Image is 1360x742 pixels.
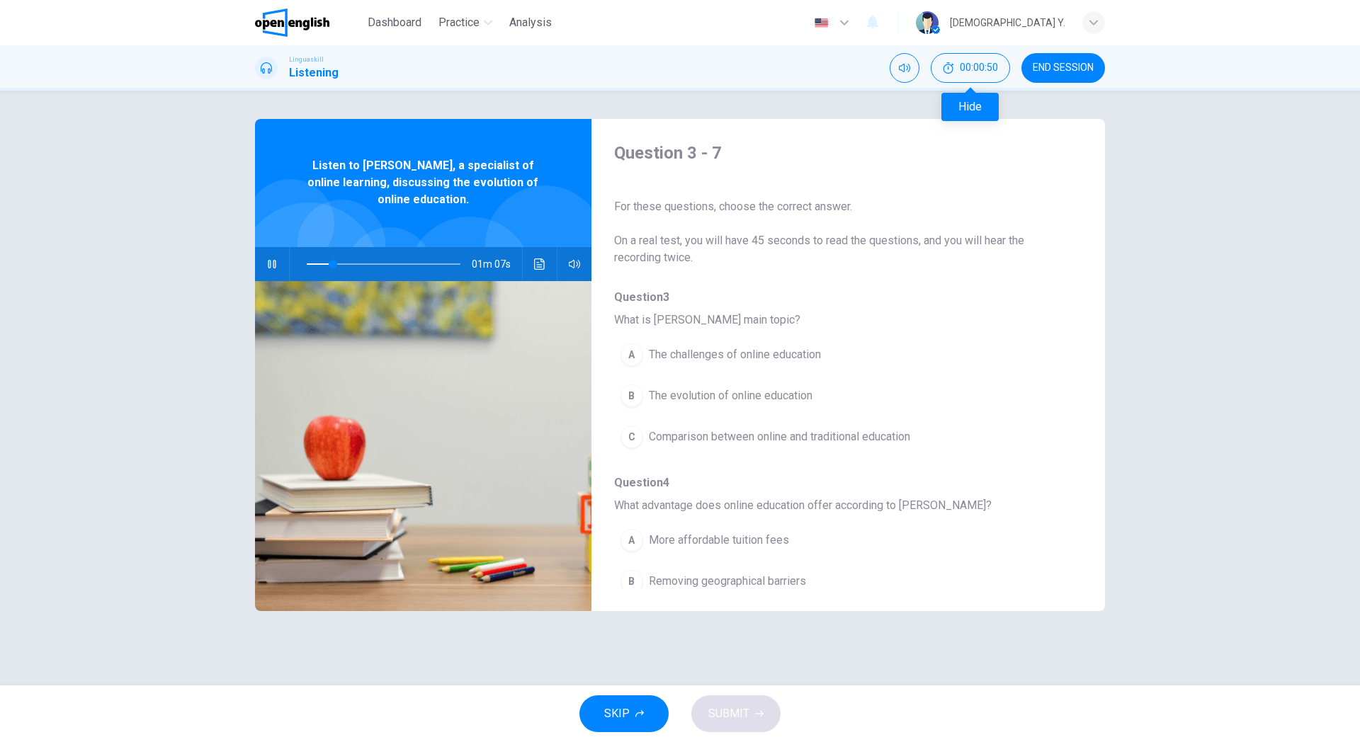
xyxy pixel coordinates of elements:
div: C [620,426,643,448]
span: The challenges of online education [649,346,821,363]
button: AMore affordable tuition fees [614,523,1009,558]
button: SKIP [579,695,669,732]
img: Listen to Emma Johnson, a specialist of online learning, discussing the evolution of online educa... [255,281,591,611]
span: What advantage does online education offer according to [PERSON_NAME]? [614,497,1060,514]
span: The evolution of online education [649,387,812,404]
span: Question 3 [614,289,1060,306]
span: More affordable tuition fees [649,532,789,549]
a: OpenEnglish logo [255,8,362,37]
button: BThe evolution of online education [614,378,1009,413]
span: Comparison between online and traditional education [649,428,910,445]
div: B [620,384,643,407]
h4: Question 3 - 7 [614,142,1060,164]
button: AThe challenges of online education [614,337,1009,372]
span: Listen to [PERSON_NAME], a specialist of online learning, discussing the evolution of online educ... [301,157,545,208]
span: Question 4 [614,474,1060,491]
span: On a real test, you will have 45 seconds to read the questions, and you will hear the recording t... [614,232,1060,266]
button: 00:00:50 [931,53,1010,83]
img: Profile picture [916,11,939,34]
div: A [620,529,643,552]
img: OpenEnglish logo [255,8,329,37]
span: END SESSION [1033,62,1094,74]
div: Hide [941,93,999,121]
img: en [812,18,830,28]
span: For these questions, choose the correct answer. [614,198,1060,215]
span: What is [PERSON_NAME] main topic? [614,312,1060,329]
span: Practice [438,14,480,31]
span: SKIP [604,704,630,724]
button: BRemoving geographical barriers [614,564,1009,599]
div: [DEMOGRAPHIC_DATA] Y. [950,14,1065,31]
button: Practice [433,10,498,35]
div: Mute [890,53,919,83]
span: 00:00:50 [960,62,998,74]
button: END SESSION [1021,53,1105,83]
div: A [620,343,643,366]
span: Dashboard [368,14,421,31]
button: Analysis [504,10,557,35]
span: Removing geographical barriers [649,573,806,590]
h1: Listening [289,64,339,81]
button: Dashboard [362,10,427,35]
span: Linguaskill [289,55,324,64]
span: 01m 07s [472,247,522,281]
div: B [620,570,643,593]
div: Hide [931,53,1010,83]
button: CComparison between online and traditional education [614,419,1009,455]
span: Analysis [509,14,552,31]
button: Click to see the audio transcription [528,247,551,281]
